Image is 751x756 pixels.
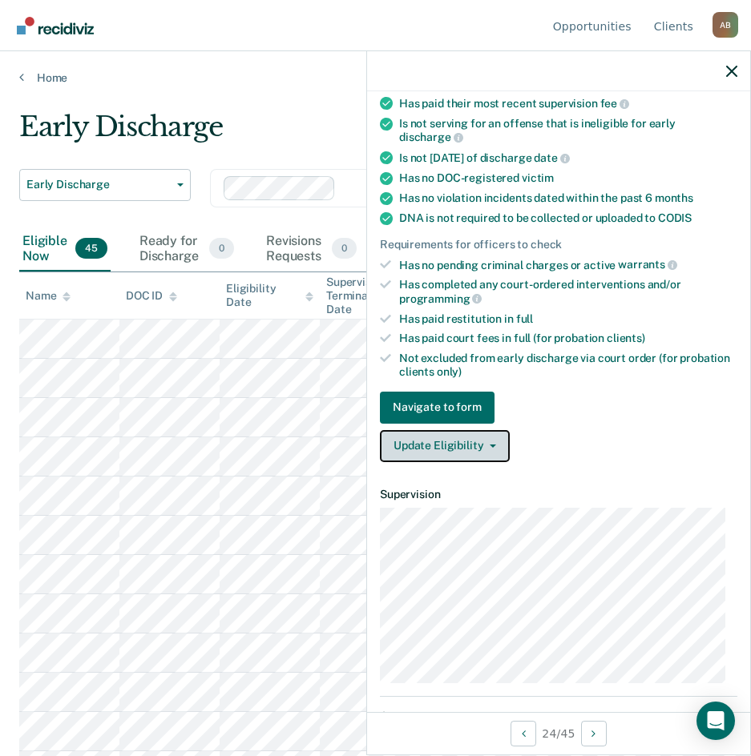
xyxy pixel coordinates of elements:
[399,96,737,111] div: Has paid their most recent supervision
[511,721,536,746] button: Previous Opportunity
[380,392,495,424] button: Navigate to form
[399,332,737,345] div: Has paid court fees in full (for probation
[399,117,737,144] div: Is not serving for an offense that is ineligible for early
[380,238,737,251] div: Requirements for officers to check
[399,211,737,225] div: DNA is not required to be collected or uploaded to
[399,278,737,305] div: Has completed any court-ordered interventions and/or
[75,238,107,259] span: 45
[126,289,177,303] div: DOC ID
[326,275,414,316] div: Supervision Termination Date
[263,227,360,271] div: Revisions Requests
[399,312,737,326] div: Has paid restitution in
[380,392,737,424] a: Navigate to form link
[658,211,692,224] span: CODIS
[607,332,645,344] span: clients)
[399,292,482,305] span: programming
[399,131,463,143] span: discharge
[618,258,677,271] span: warrants
[516,312,533,325] span: full
[136,227,237,271] div: Ready for Discharge
[380,710,737,723] dt: Contact
[19,70,732,85] a: Home
[399,258,737,272] div: Has no pending criminal charges or active
[26,178,171,191] span: Early Discharge
[655,191,693,204] span: months
[332,238,357,259] span: 0
[399,151,737,165] div: Is not [DATE] of discharge
[226,282,313,309] div: Eligibility Date
[534,151,569,164] span: date
[713,12,738,38] button: Profile dropdown button
[399,352,737,379] div: Not excluded from early discharge via court order (for probation clients
[522,171,554,184] span: victim
[209,238,234,259] span: 0
[367,712,750,754] div: 24 / 45
[696,702,735,740] div: Open Intercom Messenger
[399,191,737,205] div: Has no violation incidents dated within the past 6
[437,365,462,378] span: only)
[19,227,111,271] div: Eligible Now
[581,721,607,746] button: Next Opportunity
[19,111,695,156] div: Early Discharge
[713,12,738,38] div: A B
[380,430,510,462] button: Update Eligibility
[600,97,629,110] span: fee
[17,17,94,34] img: Recidiviz
[26,289,71,303] div: Name
[399,171,737,185] div: Has no DOC-registered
